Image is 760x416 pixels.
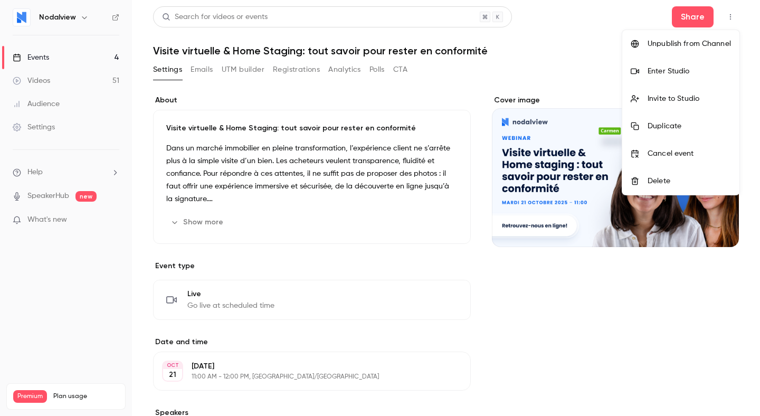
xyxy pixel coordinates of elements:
div: Invite to Studio [648,93,731,104]
div: Enter Studio [648,66,731,77]
div: Duplicate [648,121,731,131]
div: Cancel event [648,148,731,159]
div: Delete [648,176,731,186]
div: Unpublish from Channel [648,39,731,49]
